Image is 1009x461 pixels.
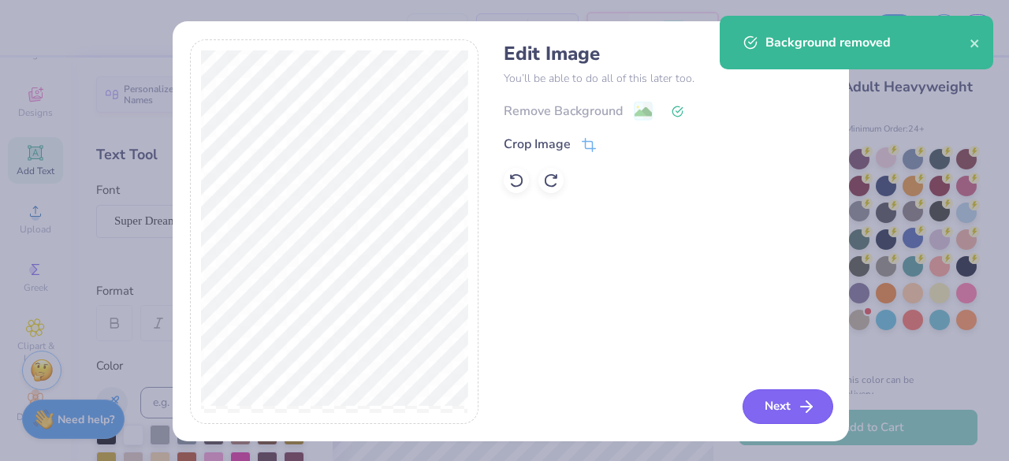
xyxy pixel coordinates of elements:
div: Crop Image [504,135,571,154]
button: close [970,33,981,52]
div: Background removed [765,33,970,52]
h4: Edit Image [504,43,831,65]
button: Next [743,389,833,424]
p: You’ll be able to do all of this later too. [504,70,831,87]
